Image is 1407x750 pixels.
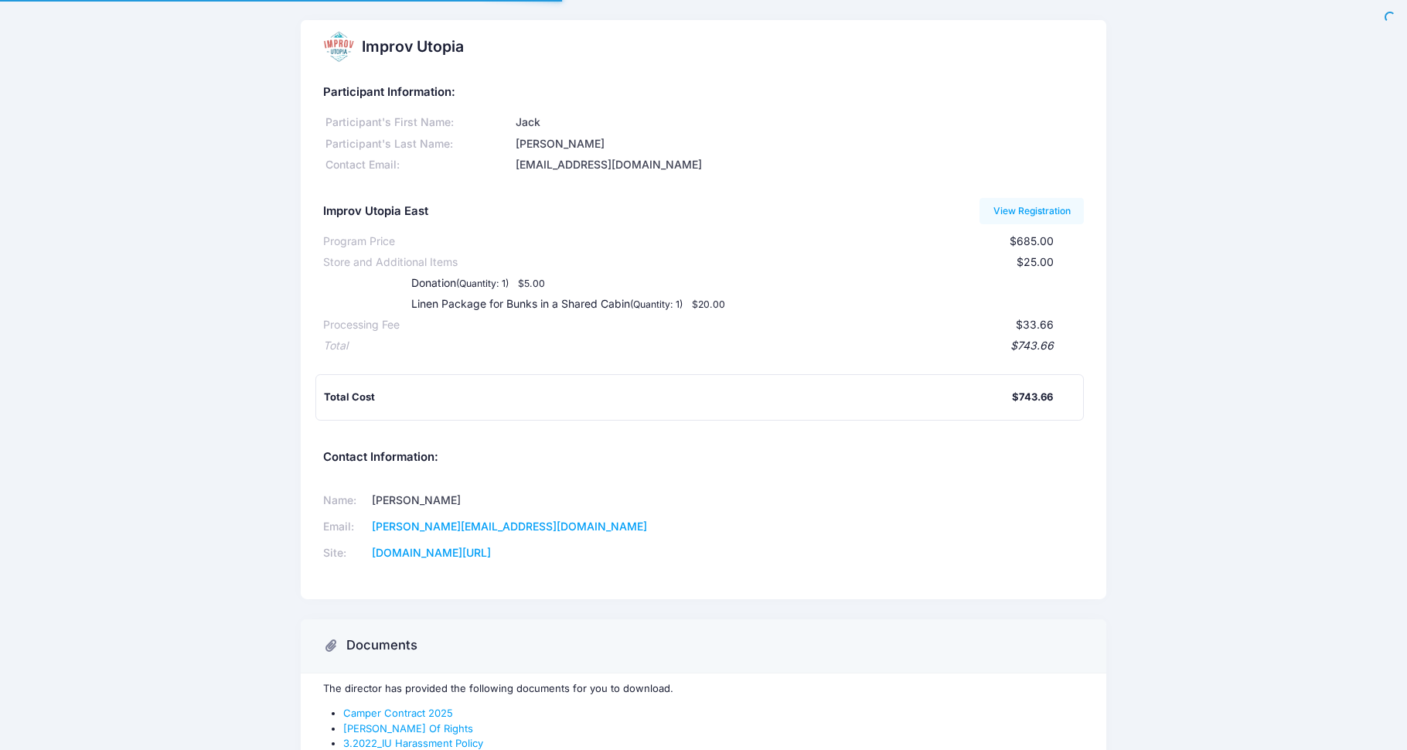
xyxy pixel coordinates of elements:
small: $5.00 [518,278,545,289]
div: Participant's Last Name: [323,136,513,152]
small: (Quantity: 1) [630,298,683,310]
div: Total Cost [324,390,1012,405]
h2: Improv Utopia [362,38,464,56]
h5: Contact Information: [323,451,1084,465]
div: Jack [513,114,1084,131]
td: Name: [323,488,366,514]
div: Donation [380,275,833,291]
small: (Quantity: 1) [456,278,509,289]
div: $743.66 [1012,390,1053,405]
div: Processing Fee [323,317,400,333]
a: [PERSON_NAME][EMAIL_ADDRESS][DOMAIN_NAME] [372,520,647,533]
span: $685.00 [1010,234,1054,247]
a: [DOMAIN_NAME][URL] [372,546,491,559]
a: Camper Contract 2025 [343,707,453,719]
h3: Documents [346,638,417,653]
a: View Registration [979,198,1084,224]
td: Email: [323,514,366,540]
small: $20.00 [692,298,725,310]
a: 3.2022_IU Harassment Policy [343,737,483,749]
div: [EMAIL_ADDRESS][DOMAIN_NAME] [513,157,1084,173]
div: Participant's First Name: [323,114,513,131]
td: [PERSON_NAME] [366,488,683,514]
div: [PERSON_NAME] [513,136,1084,152]
div: Linen Package for Bunks in a Shared Cabin [380,296,833,312]
div: $33.66 [400,317,1054,333]
h5: Improv Utopia East [323,205,428,219]
h5: Participant Information: [323,86,1084,100]
div: Total [323,338,348,354]
td: Site: [323,540,366,567]
div: $743.66 [348,338,1054,354]
div: Program Price [323,234,395,250]
a: [PERSON_NAME] Of Rights [343,722,473,735]
div: $25.00 [458,254,1054,271]
p: The director has provided the following documents for you to download. [323,681,1084,697]
div: Contact Email: [323,157,513,173]
div: Store and Additional Items [323,254,458,271]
